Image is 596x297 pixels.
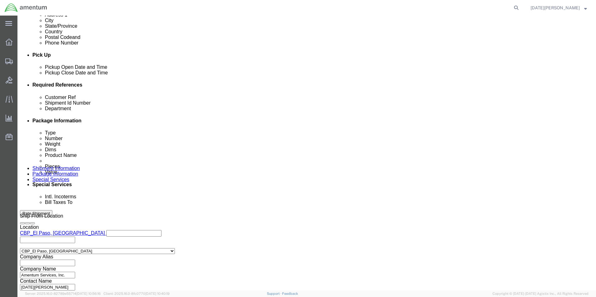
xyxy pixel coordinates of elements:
span: Server: 2025.16.0-82789e55714 [25,292,101,295]
img: logo [4,3,47,12]
button: [DATE][PERSON_NAME] [530,4,587,12]
span: [DATE] 10:56:16 [76,292,101,295]
a: Support [267,292,282,295]
span: Noel Arrieta [531,4,580,11]
a: Feedback [282,292,298,295]
span: [DATE] 10:40:19 [145,292,170,295]
span: Copyright © [DATE]-[DATE] Agistix Inc., All Rights Reserved [493,291,589,296]
span: Client: 2025.16.0-8fc0770 [103,292,170,295]
iframe: FS Legacy Container [17,16,596,290]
